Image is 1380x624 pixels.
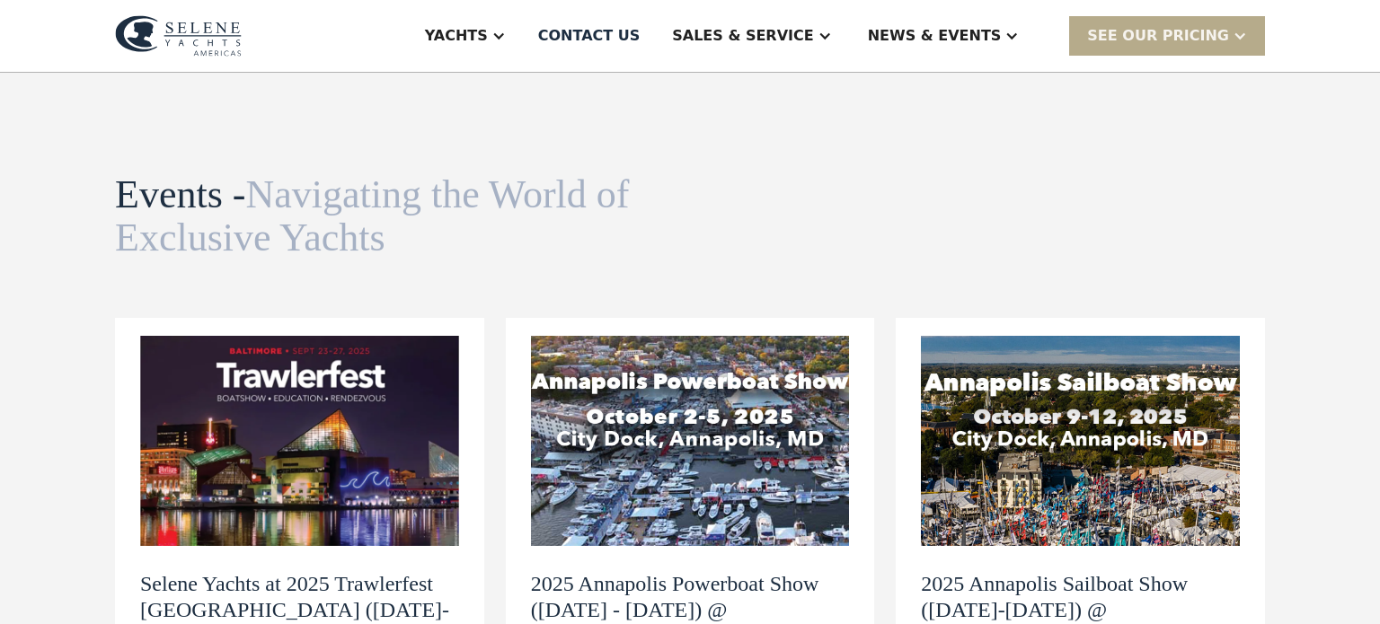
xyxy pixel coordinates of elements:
div: SEE Our Pricing [1069,16,1265,55]
div: Sales & Service [672,25,813,47]
div: Yachts [425,25,488,47]
div: SEE Our Pricing [1087,25,1229,47]
span: Navigating the World of Exclusive Yachts [115,172,629,259]
img: logo [115,15,242,57]
div: Contact US [538,25,641,47]
h1: Events - [115,173,634,260]
div: News & EVENTS [868,25,1002,47]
